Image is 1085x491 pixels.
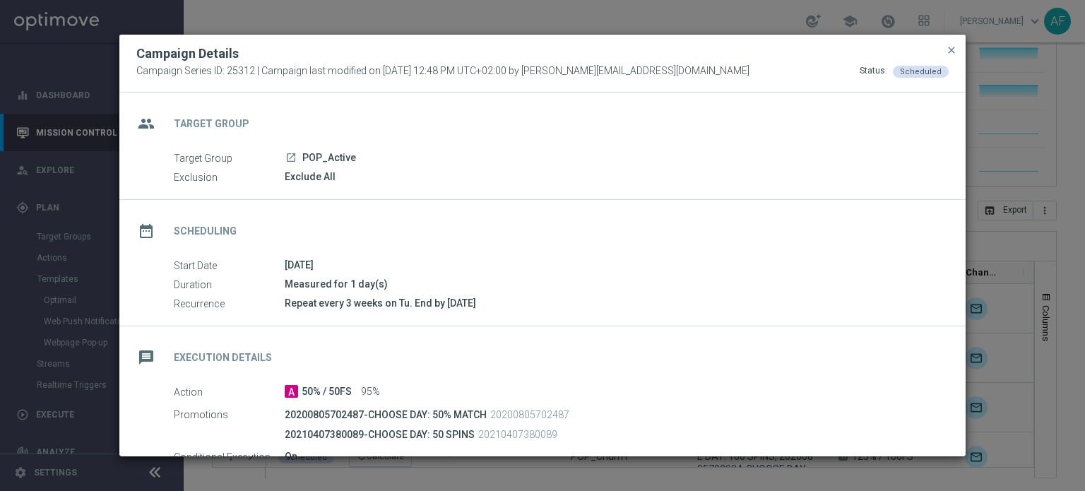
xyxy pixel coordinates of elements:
p: 20200805702487 [490,408,569,421]
p: 20210407380089-CHOOSE DAY: 50 SPINS [285,428,475,441]
span: POP_Active [302,152,356,165]
span: A [285,385,298,398]
label: Exclusion [174,171,285,184]
p: 20200805702487-CHOOSE DAY: 50% MATCH [285,408,487,421]
i: date_range [134,218,159,244]
label: Promotions [174,408,285,421]
i: launch [285,152,297,163]
div: Repeat every 3 weeks on Tu. End by [DATE] [285,296,938,310]
div: Exclude All [285,170,938,184]
span: 95% [361,386,380,398]
i: group [134,111,159,136]
label: Recurrence [174,297,285,310]
div: Measured for 1 day(s) [285,277,938,291]
colored-tag: Scheduled [893,65,949,76]
span: 50% / 50FS [302,386,352,398]
i: message [134,345,159,370]
label: Action [174,386,285,398]
div: Status: [860,65,887,78]
span: Campaign Series ID: 25312 | Campaign last modified on [DATE] 12:48 PM UTC+02:00 by [PERSON_NAME][... [136,65,749,78]
span: Scheduled [900,67,942,76]
label: Duration [174,278,285,291]
h2: Target Group [174,117,249,131]
a: launch [285,152,297,165]
h2: Execution Details [174,351,272,365]
p: 20210407380089 [478,428,557,441]
label: Conditional Execution [174,451,285,463]
span: close [946,45,957,56]
label: Target Group [174,152,285,165]
div: On [285,449,938,463]
h2: Scheduling [174,225,237,238]
h2: Campaign Details [136,45,239,62]
div: [DATE] [285,258,938,272]
label: Start Date [174,259,285,272]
